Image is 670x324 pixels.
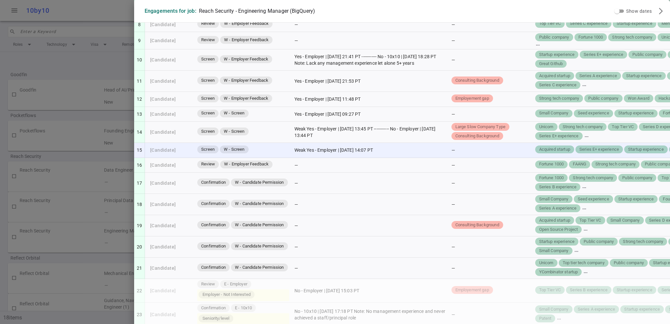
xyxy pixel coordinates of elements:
[199,146,217,153] span: Screen
[451,265,530,271] div: —
[200,315,232,322] span: Seniority/level
[292,32,449,49] td: —
[614,21,655,27] span: Startup experience
[451,201,530,208] div: —
[581,239,616,245] span: Public company
[537,306,571,313] span: Small Company
[537,110,571,116] span: Small Company
[630,52,665,58] span: Public company
[134,107,145,122] td: 13
[593,161,638,167] span: Strong tech company
[582,185,587,190] span: more_horiz
[453,77,502,84] span: Consulting Background
[576,34,606,41] span: Fortune 1000
[622,306,662,313] span: Startup experience
[586,95,621,102] span: Public company
[221,281,250,287] span: E - Employer
[199,243,228,249] span: Confirmation
[574,249,579,254] span: more_horiz
[537,239,577,245] span: Startup experience
[199,281,218,287] span: Review
[609,124,636,130] span: Top Tier VC
[625,95,652,102] span: Won Award
[292,92,449,107] td: Yes - Employer | [DATE] 11:48 PT
[199,222,228,228] span: Confirmation
[582,83,587,88] span: more_horiz
[232,201,287,207] span: W - Candidate Permission
[570,161,589,167] span: FAANG
[537,82,579,88] span: Series C experience
[537,61,566,67] span: Great Github
[575,306,618,313] span: Series A experience
[537,260,556,266] span: Unicorn
[221,56,271,62] span: W - Employer Feedback
[199,179,228,186] span: Confirmation
[624,73,664,79] span: Startup experience
[292,173,449,194] td: —
[451,180,530,186] div: —
[535,43,540,48] span: more_horiz
[292,143,449,158] td: Weak Yes - Employer | [DATE] 14:07 PT
[221,110,247,116] span: W - Screen
[199,128,217,135] span: Screen
[134,143,145,158] td: 15
[575,110,612,116] span: Seed experience
[537,21,564,27] span: Top Tier VC
[199,77,217,84] span: Screen
[451,57,530,63] div: —
[134,194,145,215] td: 18
[200,292,253,298] span: Employer - Not Interested
[221,21,271,27] span: W - Employer Feedback
[657,7,665,15] span: arrow_forward_ios
[451,147,530,153] div: —
[232,179,287,186] span: W - Candidate Permission
[134,173,145,194] td: 17
[582,206,587,212] span: more_horiz
[134,236,145,258] td: 20
[199,110,217,116] span: Screen
[292,158,449,173] td: —
[537,248,571,254] span: Small Company
[453,222,502,228] span: Consulting Background
[292,71,449,92] td: Yes - Employer | [DATE] 21:53 PT
[616,110,657,116] span: Startup experience
[221,37,271,43] span: W - Employer Feedback
[292,49,449,71] td: Yes - Employer | [DATE] 21:41 PT ----------- No - 10x10 | [DATE] 18:28 PT Note: Lack any manageme...
[453,133,502,139] span: Consulting Background
[626,146,666,153] span: Startup experience
[199,161,218,167] span: Review
[537,146,573,153] span: Acquired startup
[134,32,145,49] td: 9
[451,162,530,168] div: —
[537,34,572,41] span: Public company
[199,95,217,102] span: Screen
[537,217,573,224] span: Acquired startup
[134,122,145,143] td: 14
[134,279,145,303] td: 22
[221,161,271,167] span: W - Employer Feedback
[199,21,218,27] span: Review
[620,239,666,245] span: Strong tech company
[199,264,228,271] span: Confirmation
[134,71,145,92] td: 11
[608,217,643,224] span: Small Company
[292,258,449,279] td: —
[537,196,571,202] span: Small Company
[537,95,582,102] span: Strong tech company
[537,161,567,167] span: Fortune 1000
[537,287,564,293] span: Top Tier VC
[616,196,657,202] span: Startup experience
[611,260,646,266] span: Public company
[537,133,581,139] span: Series E+ experience
[199,56,217,62] span: Screen
[232,264,287,271] span: W - Candidate Permission
[537,269,581,275] span: YCombinator startup
[626,9,652,14] span: Show dates
[577,217,604,224] span: Top Tier VC
[577,146,622,153] span: Series E+ experience
[537,175,567,181] span: Fortune 1000
[581,52,626,58] span: Series E+ experience
[292,17,449,32] td: —
[221,128,247,135] span: W - Screen
[134,158,145,173] td: 16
